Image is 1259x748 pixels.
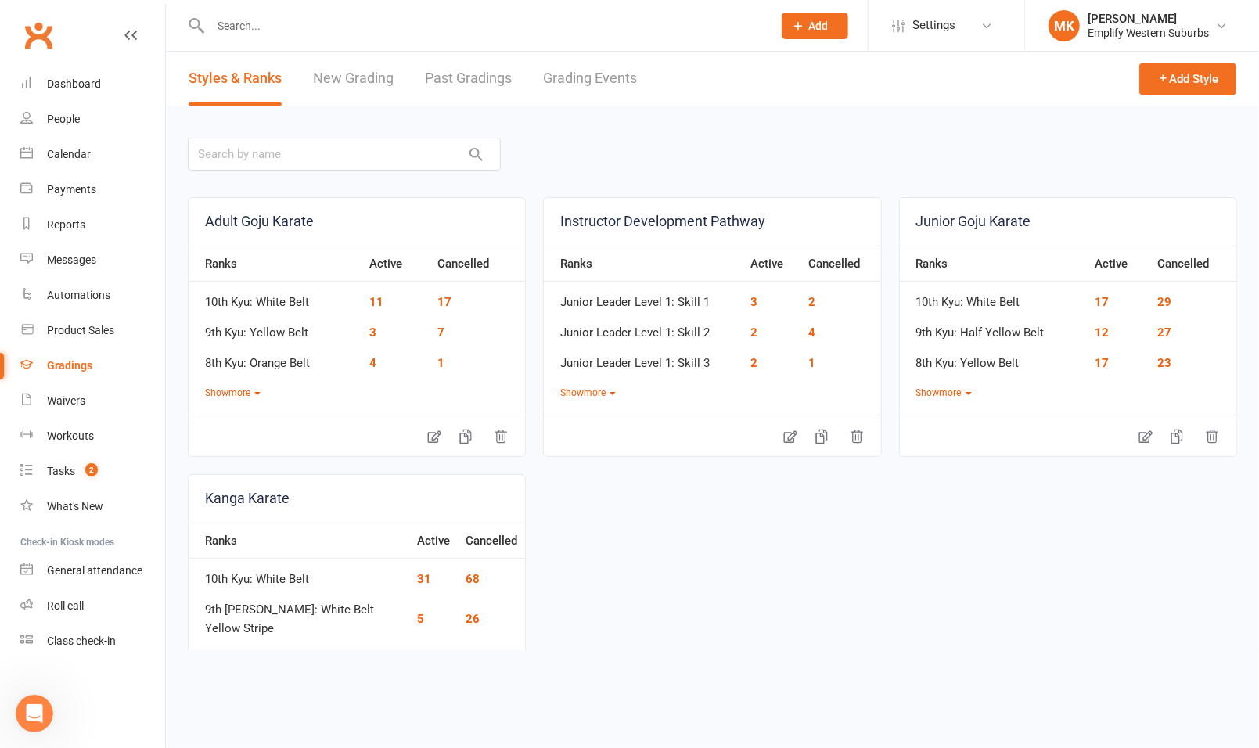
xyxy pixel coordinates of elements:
a: Dashboard [20,67,165,102]
a: 5 [417,612,424,626]
a: 7 [438,325,445,340]
a: 3 [750,295,757,309]
button: Showmore [205,386,261,401]
textarea: Message… [13,480,300,506]
th: Cancelled [458,523,525,559]
button: go back [10,6,40,36]
button: Start recording [99,512,112,525]
a: 27 [1157,325,1171,340]
td: Junior Leader Level 1: Skill 3 [544,343,743,373]
a: Instructor Development Pathway [544,198,880,246]
a: New Grading [313,52,394,106]
span: Add [809,20,829,32]
button: Add [782,13,848,39]
div: Dashboard [47,77,101,90]
div: Profile image for Jia [45,9,70,34]
td: 10th Kyu: White Belt [900,282,1088,312]
th: Active [362,246,430,282]
button: Emoji picker [24,512,37,525]
a: What's New [20,489,165,524]
a: Product Sales [20,313,165,348]
div: Waivers [47,394,85,407]
th: Cancelled [800,246,881,282]
div: Automations [47,289,110,301]
a: Workouts [20,419,165,454]
a: InMoment [138,330,193,343]
div: [PERSON_NAME] • [DATE] [25,353,148,362]
div: Class check-in [47,635,116,647]
div: Thanks, [25,91,244,106]
th: Ranks [544,246,743,282]
td: 10th Kyu: White Belt [189,559,409,589]
th: Ranks [900,246,1088,282]
a: 1 [808,356,815,370]
div: Messages [47,254,96,266]
button: Showmore [560,386,616,401]
a: Grading Events [543,52,637,106]
a: 2 [750,356,757,370]
div: Workouts [47,430,94,442]
a: Kanga Karate [189,475,525,523]
a: General attendance kiosk mode [20,553,165,588]
button: 5 [190,257,228,287]
td: 9th [PERSON_NAME]: White Belt Yellow Stripe [189,589,409,638]
a: Tasks 2 [20,454,165,489]
a: Automations [20,278,165,313]
span: 2 [85,463,98,476]
th: Cancelled [430,246,526,282]
a: 17 [438,295,452,309]
a: Clubworx [19,16,58,55]
div: Hi Jia, They are continually increasing our customers transaction fees and becomes a bit of a con... [69,408,288,562]
a: 17 [1095,295,1109,309]
div: [PERSON_NAME] [1088,12,1209,26]
a: 4 [808,325,815,340]
a: 1 [438,356,445,370]
td: Junior Leader Level 1: Skill 2 [544,312,743,343]
div: Hi Jia,They are continually increasing our customers transaction fees and becomes a bit of a cons... [56,399,300,656]
a: 23 [1157,356,1171,370]
a: 3 [369,325,376,340]
span: 4 [155,264,188,280]
div: Calendar [47,148,91,160]
span: 5 [192,264,225,280]
div: Gradings [47,359,92,372]
a: Gradings [20,348,165,383]
a: People [20,102,165,137]
a: Adult Goju Karate [189,198,525,246]
a: 68 [466,572,480,586]
div: Powered by [41,329,228,345]
td: 9th Kyu: Half Yellow Belt [189,638,409,669]
div: Completely satisfied > [41,293,228,310]
div: Payments [47,183,96,196]
td: 9th Kyu: Yellow Belt [189,312,362,343]
span: Settings [912,8,955,43]
a: 29 [1157,295,1171,309]
a: Waivers [20,383,165,419]
td: 9th Kyu: Half Yellow Belt [900,312,1088,343]
a: Past Gradings [425,52,512,106]
th: Active [743,246,800,282]
button: 1 [41,257,78,287]
div: MK [1049,10,1080,41]
td: 8th Kyu: Orange Belt [189,343,362,373]
input: Search by name [188,138,501,171]
div: Matt says… [13,399,300,674]
div: Tasks [47,465,75,477]
span: 2 [81,264,113,280]
h1: Jia [76,8,91,20]
a: 17 [1095,356,1109,370]
button: Upload attachment [74,512,87,525]
span: 3 [118,264,151,280]
input: Search... [206,15,761,37]
a: 12 [1095,325,1109,340]
div: General attendance [47,564,142,577]
div: Emplify Western Suburbs [1088,26,1209,40]
th: Cancelled [1149,246,1236,282]
button: Add Style [1139,63,1236,95]
div: < Not at all satisfied [41,234,228,250]
div: Product Sales [47,324,114,336]
div: [PERSON_NAME] [25,106,244,122]
span: 1 [44,264,77,280]
div: How satisfied are you with your Clubworx customer support?< Not at all satisfied12345Completely s... [13,143,257,349]
div: Reports [47,218,85,231]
